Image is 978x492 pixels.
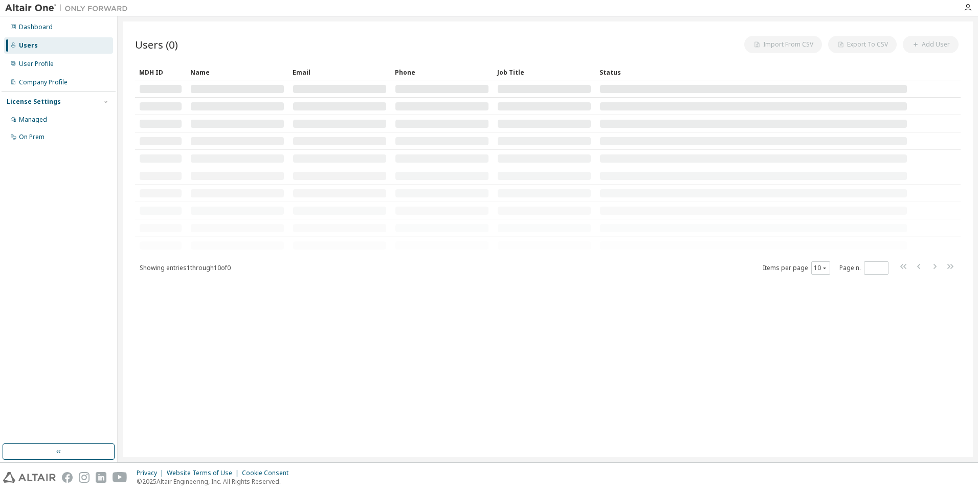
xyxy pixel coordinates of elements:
button: Add User [903,36,959,53]
span: Showing entries 1 through 10 of 0 [140,263,231,272]
img: instagram.svg [79,472,90,483]
button: Export To CSV [828,36,897,53]
div: Status [599,64,907,80]
button: 10 [814,264,828,272]
img: facebook.svg [62,472,73,483]
div: On Prem [19,133,45,141]
img: youtube.svg [113,472,127,483]
img: Altair One [5,3,133,13]
div: Phone [395,64,489,80]
div: Email [293,64,387,80]
span: Page n. [839,261,888,275]
div: Company Profile [19,78,68,86]
div: Job Title [497,64,591,80]
div: Dashboard [19,23,53,31]
div: Website Terms of Use [167,469,242,477]
div: Managed [19,116,47,124]
div: User Profile [19,60,54,68]
p: © 2025 Altair Engineering, Inc. All Rights Reserved. [137,477,295,486]
img: linkedin.svg [96,472,106,483]
div: Privacy [137,469,167,477]
img: altair_logo.svg [3,472,56,483]
div: Name [190,64,284,80]
span: Users (0) [135,37,178,52]
span: Items per page [763,261,830,275]
button: Import From CSV [744,36,822,53]
div: Users [19,41,38,50]
div: MDH ID [139,64,182,80]
div: License Settings [7,98,61,106]
div: Cookie Consent [242,469,295,477]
